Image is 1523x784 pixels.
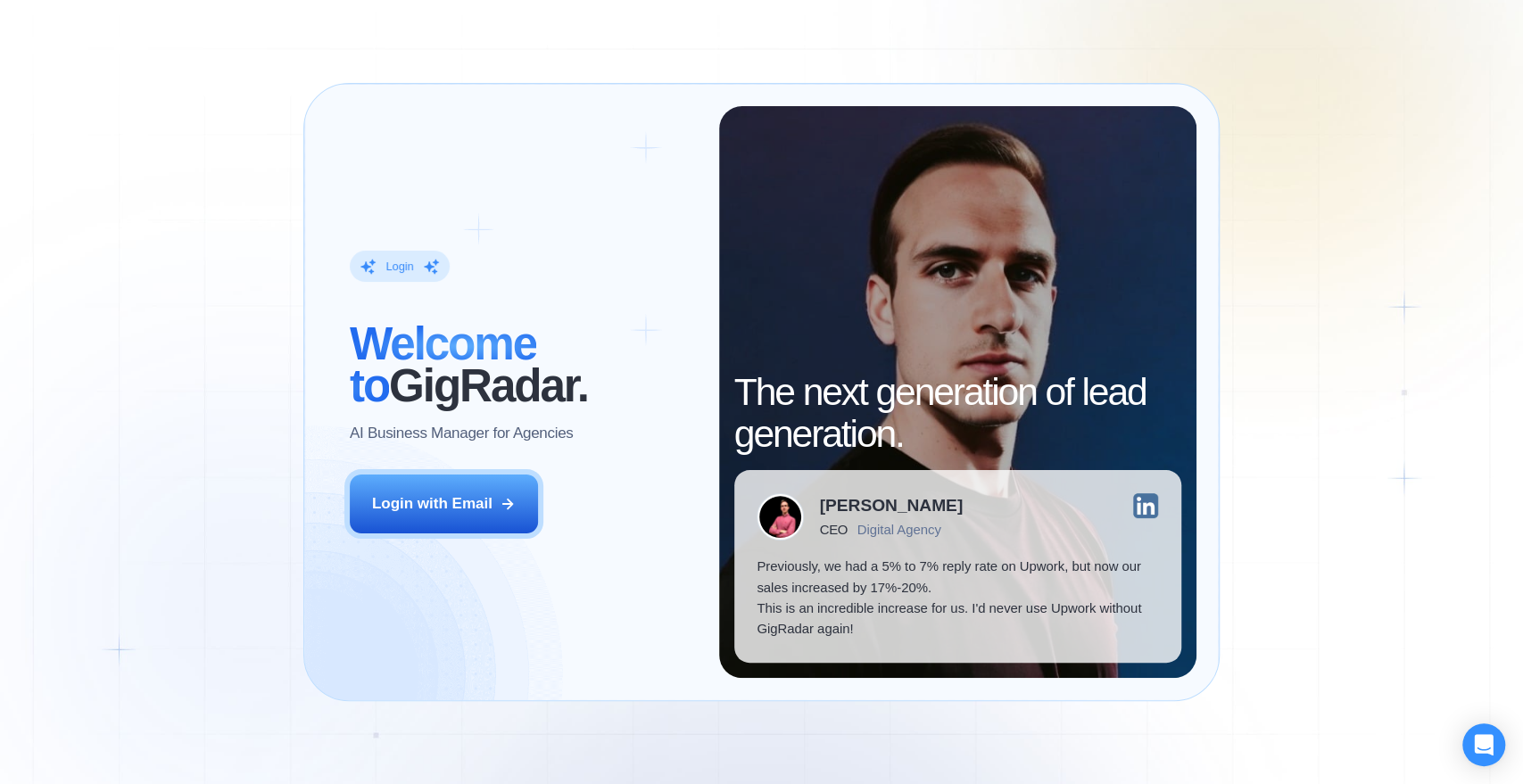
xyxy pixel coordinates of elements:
[350,423,573,443] p: AI Business Manager for Agencies
[385,259,413,274] div: Login
[350,324,696,408] h2: ‍ GigRadar.
[1462,723,1505,766] div: Open Intercom Messenger
[734,371,1181,455] h2: The next generation of lead generation.
[350,318,536,411] span: Welcome to
[372,493,492,514] div: Login with Email
[820,522,848,537] div: CEO
[350,475,538,533] button: Login with Email
[857,522,941,537] div: Digital Agency
[820,497,964,514] div: [PERSON_NAME]
[757,556,1158,640] p: Previously, we had a 5% to 7% reply rate on Upwork, but now our sales increased by 17%-20%. This ...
